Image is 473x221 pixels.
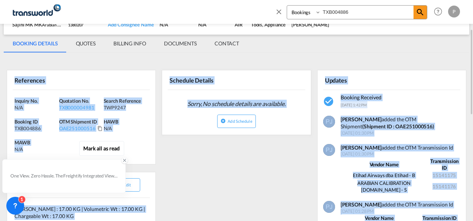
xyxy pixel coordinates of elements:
strong: [PERSON_NAME] [341,116,382,122]
td: Etihad Airways dba Etihad - B [341,172,428,179]
button: icon-plus-circleAdd Schedule [217,115,255,128]
img: 9seF9gAAAAGSURBVAMAowvrW6TakD8AAAAASUVORK5CYII= [323,201,335,213]
div: References [13,73,80,86]
span: [DATE] 01:30 PM [341,130,461,137]
div: Help [432,5,448,19]
div: Tools, Appliance [251,21,286,28]
div: added the OTM Transmission Id [341,144,461,151]
div: TXB004886 [15,125,57,132]
td: ARABIAN CALIBRATION [DOMAIN_NAME] - S [341,179,428,193]
md-icon: icon-plus-circle [221,118,226,124]
strong: [PERSON_NAME] [341,144,382,151]
strong: Transmission ID [430,158,458,171]
md-tab-item: CONTACT [206,35,248,52]
span: Add Schedule [228,119,252,124]
span: MAWB [15,140,30,145]
strong: Vendor Name [365,215,394,221]
img: f753ae806dec11f0841701cdfdf085c0.png [11,3,61,20]
strong: (Shipment ID : OAE251000516) [362,123,434,129]
span: Search Reference [104,98,141,104]
div: N/A [15,104,57,111]
md-icon: Click to Copy [97,126,103,131]
strong: Transmission ID [422,215,457,221]
md-tab-item: QUOTES [67,35,104,52]
div: Updates [323,73,390,86]
div: TXB000004981 [59,104,102,111]
md-pagination-wrapper: Use the left and right arrow keys to navigate between tabs [4,35,248,52]
md-tab-item: BOOKING DETAILS [4,35,67,52]
div: Sajini MK MK [12,21,62,28]
span: [DATE] 1:42 PM [341,103,367,107]
md-tab-item: BILLING INFO [104,35,155,52]
span: Booking Received [341,94,382,100]
md-icon: icon-close [275,7,283,16]
div: Schedule Details [168,73,235,86]
strong: Vendor Name [370,161,399,167]
img: 9seF9gAAAAGSURBVAMAowvrW6TakD8AAAAASUVORK5CYII= [323,116,335,128]
span: Help [432,5,444,18]
div: N/A [104,125,148,132]
span: Inquiry No. [15,98,38,104]
div: N/A [15,146,23,153]
div: P [448,6,460,17]
div: OAE251000516 [59,125,96,132]
span: OTM Shipment ID [59,119,97,125]
div: TWP9247 [104,104,147,111]
body: Editor, editor8 [7,7,129,15]
span: Booking ID [15,119,38,125]
span: icon-magnify [414,6,427,19]
div: Add Consignee Name [108,21,154,28]
span: HAWB [104,119,119,125]
div: N/A [160,21,192,28]
div: added the OTM Transmission Id [341,201,461,208]
span: 1380207 [68,22,83,27]
div: N/A [198,21,229,28]
span: Sorry, No schedule details are available. [184,97,289,111]
div: AIR [235,21,245,28]
md-icon: icon-checkbox-marked-circle [323,96,335,108]
td: 15141176 [427,179,461,193]
strong: [PERSON_NAME] [341,201,382,208]
span: [DATE] 01:28 PM [341,208,461,215]
md-icon: icon-magnify [416,8,425,17]
td: 15141175 [427,172,461,179]
div: Pratik Jaiswal [292,21,329,28]
input: Enter Booking ID, Reference ID, Order ID [321,6,414,19]
span: [DATE] 01:30 PM [341,151,461,157]
span: Quotation No. [59,98,89,104]
div: added the OTM Shipment [341,116,461,130]
span: icon-close [275,5,287,23]
span: Arabian Calibration [DOMAIN_NAME] [42,22,110,28]
img: 9seF9gAAAAGSURBVAMAowvrW6TakD8AAAAASUVORK5CYII= [323,144,335,156]
md-tab-item: DOCUMENTS [155,35,206,52]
